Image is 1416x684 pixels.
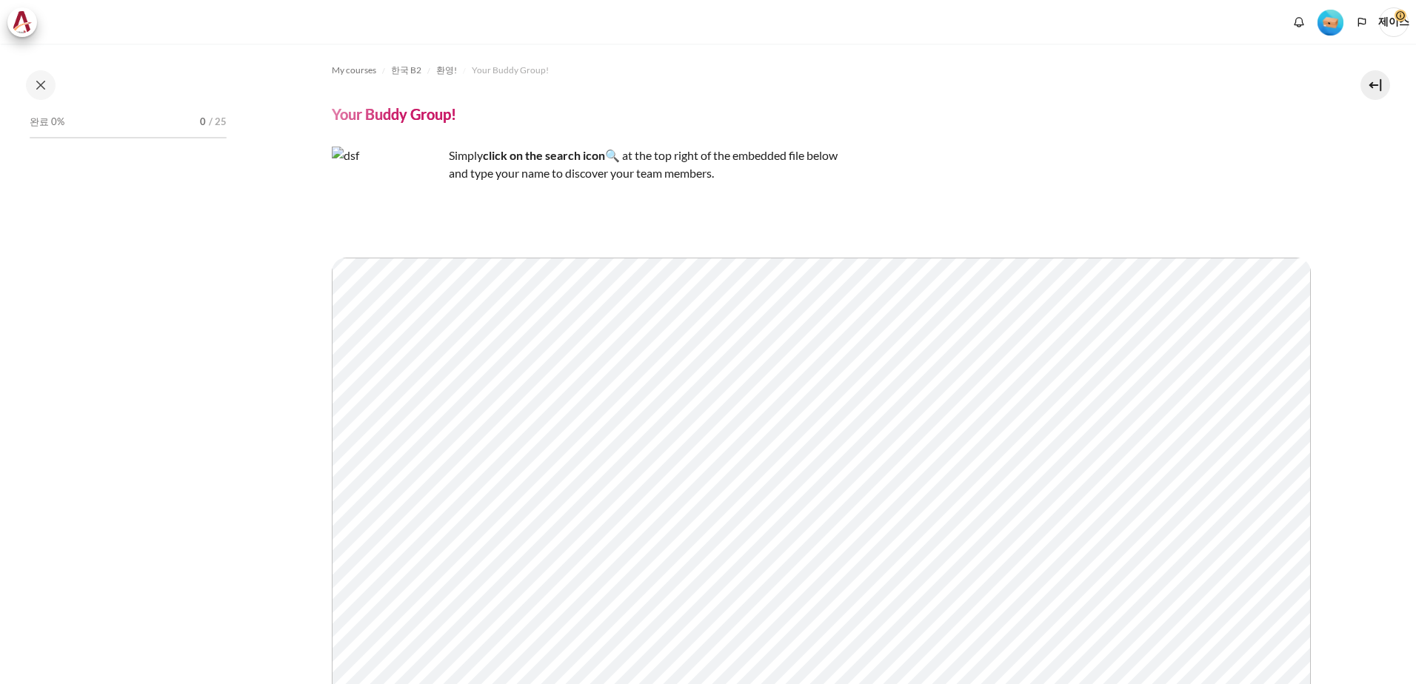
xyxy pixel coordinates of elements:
[1351,11,1373,33] button: 언어들
[200,115,206,130] span: 0
[436,64,457,77] span: 환영!
[391,64,421,77] span: 한국 B2
[332,147,443,258] img: dsf
[209,115,227,130] span: / 25
[472,61,549,79] a: Your Buddy Group!
[7,7,44,37] a: Architeck Architeck
[391,61,421,79] a: 한국 B2
[30,115,64,130] span: 완료 0%
[449,148,838,180] font: Simply 🔍 at the top right of the embedded file below and type your name to discover your team mem...
[1379,7,1409,37] a: 사용자 메뉴
[1288,11,1310,33] div: Show notification window with no new notifications
[472,64,549,77] span: Your Buddy Group!
[1379,7,1409,37] span: 제이스
[436,61,457,79] a: 환영!
[1318,8,1343,36] div: 레벨 #1
[1318,10,1343,36] img: 레벨 #1
[1312,8,1349,36] a: 레벨 #1
[332,64,376,77] span: My courses
[483,148,605,162] strong: click on the search icon
[12,11,33,33] img: Architeck
[332,61,376,79] a: My courses
[332,58,1311,82] nav: Navigation bar
[332,104,456,124] h4: Your Buddy Group!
